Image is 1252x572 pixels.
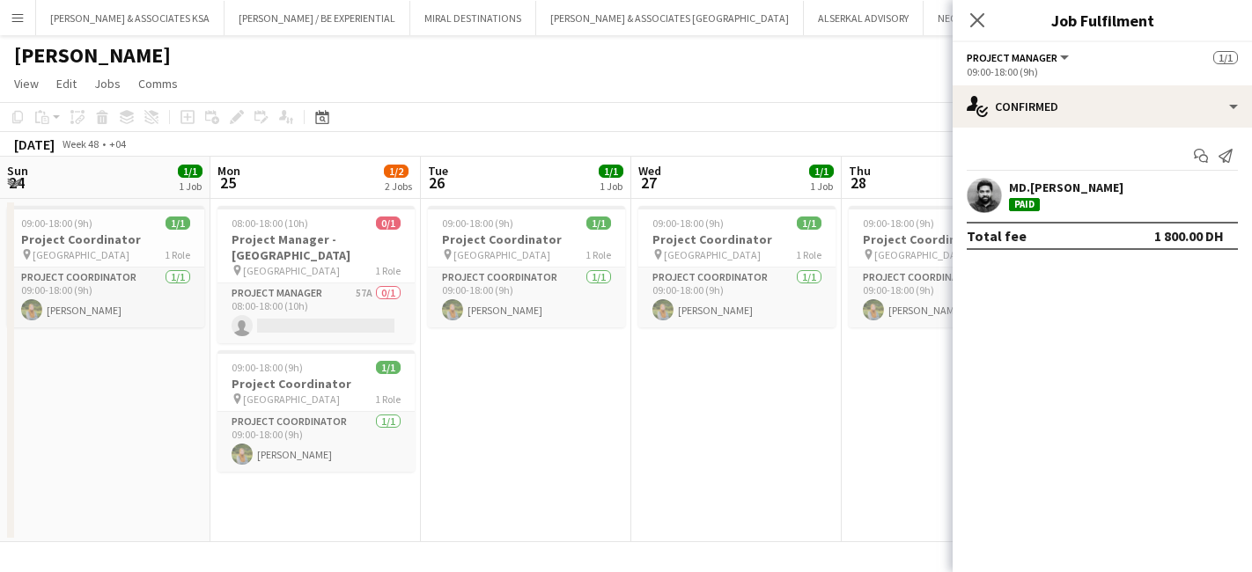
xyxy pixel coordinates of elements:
[967,51,1072,64] button: Project Manager
[410,1,536,35] button: MIRAL DESTINATIONS
[7,72,46,95] a: View
[7,231,204,247] h3: Project Coordinator
[243,392,340,406] span: [GEOGRAPHIC_DATA]
[217,412,415,472] app-card-role: Project Coordinator1/109:00-18:00 (9h)[PERSON_NAME]
[849,163,871,179] span: Thu
[7,206,204,327] app-job-card: 09:00-18:00 (9h)1/1Project Coordinator [GEOGRAPHIC_DATA]1 RoleProject Coordinator1/109:00-18:00 (...
[874,248,971,261] span: [GEOGRAPHIC_DATA]
[796,248,821,261] span: 1 Role
[1009,198,1040,211] div: Paid
[638,206,836,327] app-job-card: 09:00-18:00 (9h)1/1Project Coordinator [GEOGRAPHIC_DATA]1 RoleProject Coordinator1/109:00-18:00 (...
[797,216,821,230] span: 1/1
[809,165,834,178] span: 1/1
[953,85,1252,128] div: Confirmed
[217,206,415,343] app-job-card: 08:00-18:00 (10h)0/1Project Manager - [GEOGRAPHIC_DATA] [GEOGRAPHIC_DATA]1 RoleProject Manager57A...
[225,1,410,35] button: [PERSON_NAME] / BE EXPERIENTIAL
[953,9,1252,32] h3: Job Fulfilment
[428,206,625,327] app-job-card: 09:00-18:00 (9h)1/1Project Coordinator [GEOGRAPHIC_DATA]1 RoleProject Coordinator1/109:00-18:00 (...
[109,137,126,150] div: +04
[7,268,204,327] app-card-role: Project Coordinator1/109:00-18:00 (9h)[PERSON_NAME]
[385,180,412,193] div: 2 Jobs
[638,231,836,247] h3: Project Coordinator
[217,163,240,179] span: Mon
[1009,180,1123,195] div: MD.[PERSON_NAME]
[131,72,185,95] a: Comms
[376,216,401,230] span: 0/1
[924,1,981,35] button: NEOM
[232,361,303,374] span: 09:00-18:00 (9h)
[1154,227,1224,245] div: 1 800.00 DH
[428,268,625,327] app-card-role: Project Coordinator1/109:00-18:00 (9h)[PERSON_NAME]
[215,172,240,193] span: 25
[638,163,661,179] span: Wed
[849,231,1046,247] h3: Project Coordinator
[33,248,129,261] span: [GEOGRAPHIC_DATA]
[636,172,661,193] span: 27
[165,248,190,261] span: 1 Role
[967,65,1238,78] div: 09:00-18:00 (9h)
[442,216,513,230] span: 09:00-18:00 (9h)
[600,180,622,193] div: 1 Job
[846,172,871,193] span: 28
[49,72,84,95] a: Edit
[58,137,102,150] span: Week 48
[849,206,1046,327] app-job-card: 09:00-18:00 (9h)1/1Project Coordinator [GEOGRAPHIC_DATA]1 RoleProject Coordinator1/109:00-18:00 (...
[536,1,804,35] button: [PERSON_NAME] & ASSOCIATES [GEOGRAPHIC_DATA]
[967,51,1057,64] span: Project Manager
[428,163,448,179] span: Tue
[232,216,308,230] span: 08:00-18:00 (10h)
[7,163,28,179] span: Sun
[87,72,128,95] a: Jobs
[243,264,340,277] span: [GEOGRAPHIC_DATA]
[217,231,415,263] h3: Project Manager - [GEOGRAPHIC_DATA]
[21,216,92,230] span: 09:00-18:00 (9h)
[863,216,934,230] span: 09:00-18:00 (9h)
[178,165,203,178] span: 1/1
[428,231,625,247] h3: Project Coordinator
[14,76,39,92] span: View
[585,248,611,261] span: 1 Role
[638,268,836,327] app-card-role: Project Coordinator1/109:00-18:00 (9h)[PERSON_NAME]
[94,76,121,92] span: Jobs
[36,1,225,35] button: [PERSON_NAME] & ASSOCIATES KSA
[217,376,415,392] h3: Project Coordinator
[138,76,178,92] span: Comms
[384,165,409,178] span: 1/2
[217,350,415,472] app-job-card: 09:00-18:00 (9h)1/1Project Coordinator [GEOGRAPHIC_DATA]1 RoleProject Coordinator1/109:00-18:00 (...
[599,165,623,178] span: 1/1
[4,172,28,193] span: 24
[425,172,448,193] span: 26
[664,248,761,261] span: [GEOGRAPHIC_DATA]
[14,136,55,153] div: [DATE]
[453,248,550,261] span: [GEOGRAPHIC_DATA]
[166,216,190,230] span: 1/1
[967,227,1027,245] div: Total fee
[804,1,924,35] button: ALSERKAL ADVISORY
[179,180,202,193] div: 1 Job
[652,216,724,230] span: 09:00-18:00 (9h)
[849,268,1046,327] app-card-role: Project Coordinator1/109:00-18:00 (9h)[PERSON_NAME]
[217,283,415,343] app-card-role: Project Manager57A0/108:00-18:00 (10h)
[376,361,401,374] span: 1/1
[56,76,77,92] span: Edit
[586,216,611,230] span: 1/1
[1213,51,1238,64] span: 1/1
[375,264,401,277] span: 1 Role
[14,42,171,69] h1: [PERSON_NAME]
[810,180,833,193] div: 1 Job
[375,392,401,406] span: 1 Role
